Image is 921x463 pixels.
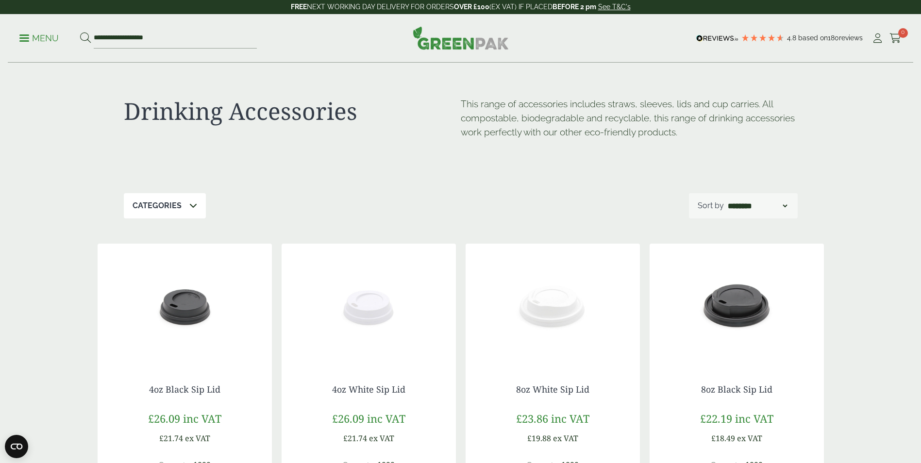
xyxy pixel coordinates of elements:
[711,433,735,444] span: £18.49
[889,33,902,43] i: Cart
[5,435,28,458] button: Open CMP widget
[98,244,272,365] img: 4oz Black Slip Lid
[367,411,405,426] span: inc VAT
[871,33,884,43] i: My Account
[19,33,59,44] p: Menu
[839,34,863,42] span: reviews
[516,383,589,395] a: 8oz White Sip Lid
[696,35,738,42] img: REVIEWS.io
[700,411,732,426] span: £22.19
[741,33,785,42] div: 4.78 Stars
[133,200,182,212] p: Categories
[149,383,220,395] a: 4oz Black Sip Lid
[701,383,772,395] a: 8oz Black Sip Lid
[183,411,221,426] span: inc VAT
[650,244,824,365] img: 8oz Black Sip Lid
[159,433,183,444] span: £21.74
[553,3,596,11] strong: BEFORE 2 pm
[343,433,367,444] span: £21.74
[454,3,489,11] strong: OVER £100
[598,3,631,11] a: See T&C's
[413,26,509,50] img: GreenPak Supplies
[461,97,798,139] p: This range of accessories includes straws, sleeves, lids and cup carries. All compostable, biodeg...
[737,433,762,444] span: ex VAT
[735,411,773,426] span: inc VAT
[19,33,59,42] a: Menu
[787,34,798,42] span: 4.8
[553,433,578,444] span: ex VAT
[185,433,210,444] span: ex VAT
[291,3,307,11] strong: FREE
[148,411,180,426] span: £26.09
[282,244,456,365] img: 4oz White Sip Lid
[527,433,551,444] span: £19.88
[698,200,724,212] p: Sort by
[828,34,839,42] span: 180
[551,411,589,426] span: inc VAT
[798,34,828,42] span: Based on
[332,383,405,395] a: 4oz White Sip Lid
[369,433,394,444] span: ex VAT
[898,28,908,38] span: 0
[516,411,548,426] span: £23.86
[889,31,902,46] a: 0
[124,97,461,125] h1: Drinking Accessories
[466,244,640,365] img: 8oz White Sip Lid
[726,200,789,212] select: Shop order
[332,411,364,426] span: £26.09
